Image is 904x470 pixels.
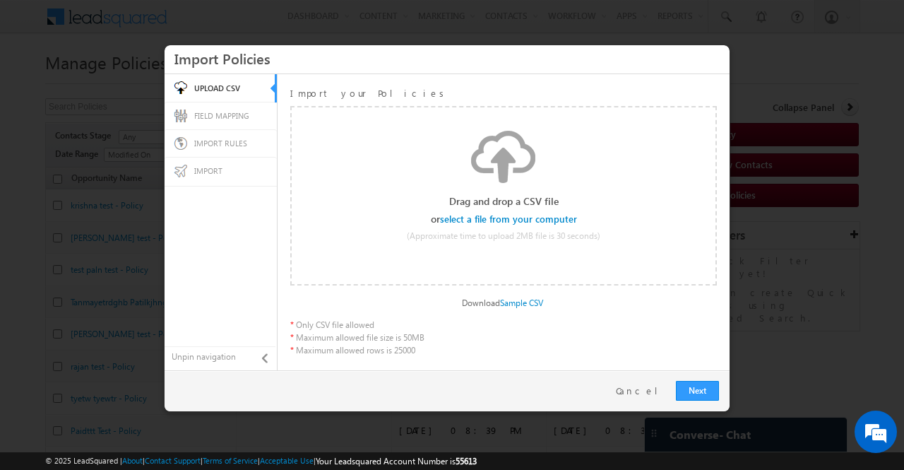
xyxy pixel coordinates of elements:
[145,456,201,465] a: Contact Support
[24,74,59,93] img: d_60004797649_company_0_60004797649
[203,456,258,465] a: Terms of Service
[232,7,266,41] div: Minimize live chat window
[194,166,222,175] span: IMPORT
[260,456,314,465] a: Acceptable Use
[500,298,543,308] a: Sample CSV
[45,454,477,468] span: © 2025 LeadSquared | | | | |
[165,129,277,158] a: IMPORT RULES
[73,74,237,93] div: Chat with us now
[676,381,719,401] a: Next
[290,319,424,331] p: Only CSV file allowed
[194,139,247,148] span: IMPORT RULES
[316,456,477,466] span: Your Leadsquared Account Number is
[165,102,277,130] a: FIELD MAPPING
[290,331,424,344] p: Maximum allowed file size is 50MB
[172,351,257,363] span: Unpin navigation
[194,83,240,93] span: UPLOAD CSV
[174,46,720,71] h3: Import Policies
[456,456,477,466] span: 55613
[192,366,256,385] em: Start Chat
[290,87,717,100] p: Import your Policies
[290,344,424,357] p: Maximum allowed rows is 25000
[122,456,143,465] a: About
[18,131,258,355] textarea: Type your message and hit 'Enter'
[449,297,555,310] span: Download
[616,384,669,397] a: Cancel
[165,74,275,102] a: UPLOAD CSV
[165,157,277,186] a: IMPORT
[194,111,249,120] span: FIELD MAPPING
